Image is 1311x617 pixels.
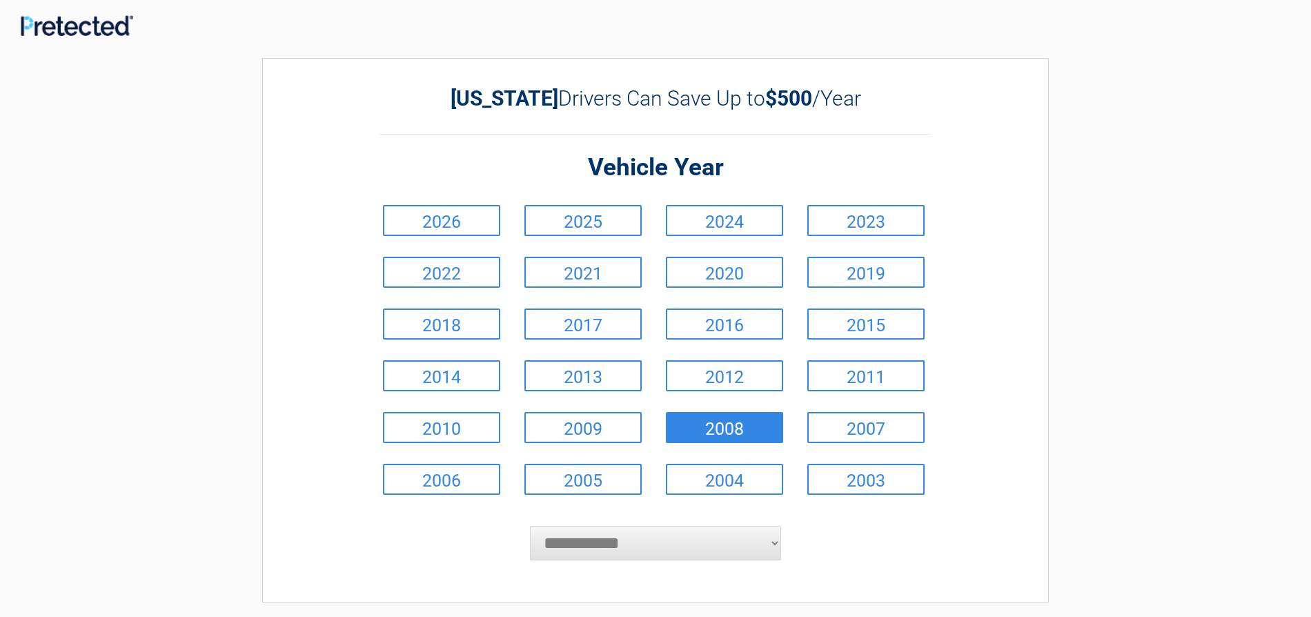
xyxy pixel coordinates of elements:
[379,86,931,110] h2: Drivers Can Save Up to /Year
[807,412,925,443] a: 2007
[807,257,925,288] a: 2019
[666,308,783,340] a: 2016
[383,308,500,340] a: 2018
[666,257,783,288] a: 2020
[383,360,500,391] a: 2014
[383,464,500,495] a: 2006
[807,360,925,391] a: 2011
[666,412,783,443] a: 2008
[524,205,642,236] a: 2025
[807,464,925,495] a: 2003
[21,15,133,36] img: Main Logo
[666,205,783,236] a: 2024
[666,464,783,495] a: 2004
[524,257,642,288] a: 2021
[379,152,931,184] h2: Vehicle Year
[524,464,642,495] a: 2005
[451,86,558,110] b: [US_STATE]
[524,308,642,340] a: 2017
[383,205,500,236] a: 2026
[765,86,812,110] b: $500
[807,205,925,236] a: 2023
[383,257,500,288] a: 2022
[383,412,500,443] a: 2010
[807,308,925,340] a: 2015
[524,412,642,443] a: 2009
[666,360,783,391] a: 2012
[524,360,642,391] a: 2013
